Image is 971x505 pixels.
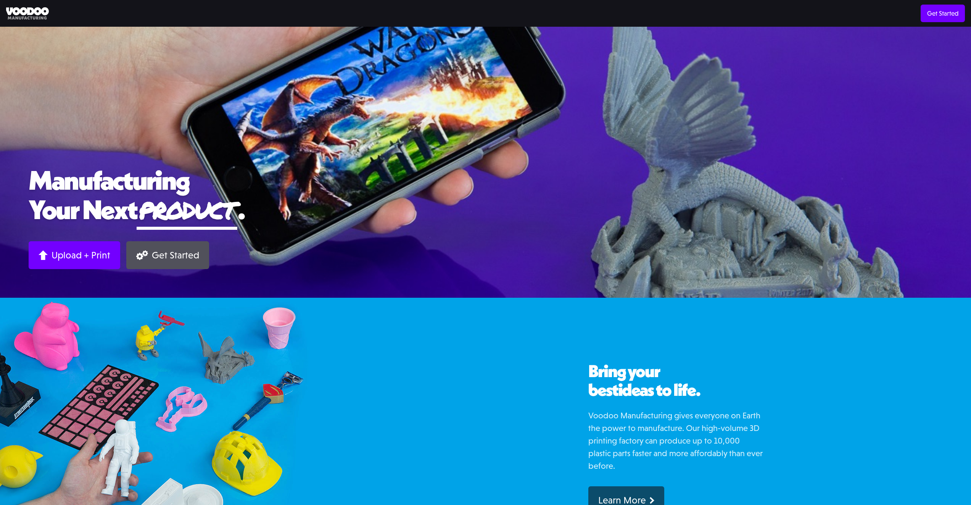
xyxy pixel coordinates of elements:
a: Upload + Print [29,241,120,269]
h2: Bring your best [588,362,764,400]
img: Gears [136,250,148,260]
span: product [137,193,237,226]
p: Voodoo Manufacturing gives everyone on Earth the power to manufacture. Our high-volume 3D printin... [588,409,764,472]
div: Upload + Print [52,249,110,261]
img: Arrow up [39,250,48,260]
div: Get Started [152,249,199,261]
a: Get Started [126,241,209,269]
img: Voodoo Manufacturing logo [6,7,49,20]
a: Get Started [921,5,965,22]
h1: Manufacturing Your Next . [29,165,942,230]
span: ideas to life. [618,379,700,400]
